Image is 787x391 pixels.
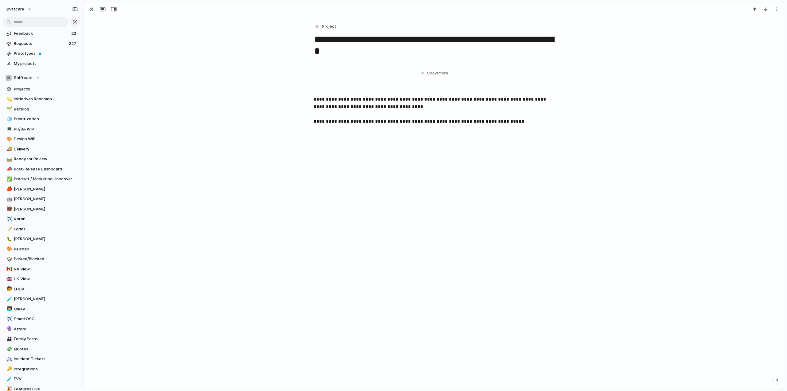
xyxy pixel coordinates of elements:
a: 🎲Parked/Blocked [3,254,80,264]
div: 🧊Prioritization [3,114,80,124]
a: 👨‍💻Mikey [3,305,80,314]
button: 👨‍💻 [6,306,12,312]
span: Forms [14,226,78,232]
button: Project [313,22,338,31]
button: 🐻 [6,206,12,212]
button: 📝 [6,226,12,232]
a: ✈️SmartOSC [3,314,80,324]
button: 🧪 [6,376,12,382]
a: 🛤️Ready for Review [3,154,80,164]
button: 👪 [6,336,12,342]
a: 🌱Backlog [3,105,80,114]
a: 👪Family Portal [3,334,80,344]
span: Quotes [14,346,78,352]
div: 🤖[PERSON_NAME] [3,194,80,204]
button: 🧒 [6,286,12,292]
a: My projects [3,59,80,68]
div: 🍎[PERSON_NAME] [3,185,80,194]
a: 🇬🇧UK View [3,274,80,284]
a: 🚚Delivery [3,145,80,154]
div: 🎲 [6,256,11,263]
div: 🚑Incident Tickets [3,354,80,364]
div: 🧪 [6,376,11,383]
span: Integrations [14,366,78,372]
span: Prioritization [14,116,78,122]
span: 227 [69,41,77,47]
a: ✅Product / Marketing Handover [3,174,80,184]
button: ✈️ [6,216,12,222]
div: 🇬🇧 [6,276,11,283]
button: shiftcare [3,4,35,14]
span: shiftcare [6,6,24,12]
div: 🎨 [6,245,11,253]
span: Ready for Review [14,156,78,162]
a: 🧒EHCA [3,285,80,294]
div: 🐛 [6,236,11,243]
span: EHCA [14,286,78,292]
a: 🐛[PERSON_NAME] [3,234,80,244]
div: 📣Post-Release Dashboard [3,165,80,174]
button: 🎨 [6,246,12,252]
div: 📝 [6,225,11,233]
span: Product / Marketing Handover [14,176,78,182]
button: 🧊 [6,116,12,122]
div: ✅ [6,176,11,183]
div: 🇨🇦 [6,265,11,273]
span: Shiftcare [14,75,33,81]
a: 🐻[PERSON_NAME] [3,205,80,214]
div: 🌱 [6,106,11,113]
a: 💻PO/BA WIP [3,125,80,134]
span: Post-Release Dashboard [14,166,78,172]
button: 📣 [6,166,12,172]
div: 📣 [6,166,11,173]
button: 🇬🇧 [6,276,12,282]
div: 🔑Integrations [3,365,80,374]
div: 🎨 [6,136,11,143]
button: ✅ [6,176,12,182]
span: My projects [14,61,78,67]
button: 🎨 [6,136,12,142]
button: 🇨🇦 [6,266,12,272]
span: SmartOSC [14,316,78,322]
span: [PERSON_NAME] [14,186,78,192]
a: ✈️Karan [3,214,80,224]
button: 🔑 [6,366,12,372]
span: Initiatives Roadmap [14,96,78,102]
div: 🔑 [6,365,11,373]
span: Design WIP [14,136,78,142]
div: ✈️ [6,216,11,223]
a: 🧪EVV [3,374,80,384]
div: 🧪[PERSON_NAME] [3,294,80,304]
a: 🎨Peishan [3,245,80,254]
button: 🤖 [6,196,12,202]
button: 💸 [6,346,12,352]
div: 🛤️ [6,156,11,163]
div: 💫 [6,96,11,103]
button: 🚑 [6,356,12,362]
button: ✈️ [6,316,12,322]
div: 🤖 [6,196,11,203]
div: 🔮 [6,325,11,333]
a: 🎨Design WIP [3,134,80,144]
a: Requests227 [3,39,80,48]
a: 💸Quotes [3,345,80,354]
div: 🧒 [6,285,11,293]
div: 📝Forms [3,225,80,234]
div: 💻 [6,126,11,133]
div: 🧪 [6,296,11,303]
span: 22 [71,30,77,37]
a: 🔮Afford [3,325,80,334]
a: 🇨🇦NA View [3,265,80,274]
a: 💫Initiatives Roadmap [3,94,80,104]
